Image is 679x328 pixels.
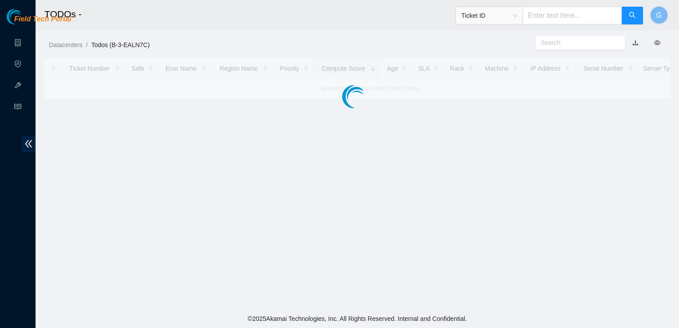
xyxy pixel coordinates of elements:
[7,16,71,28] a: Akamai TechnologiesField Tech Portal
[656,10,662,21] span: G
[49,41,82,48] a: Datacenters
[650,6,668,24] button: G
[626,36,645,50] button: download
[14,15,71,24] span: Field Tech Portal
[541,38,613,48] input: Search
[629,12,636,20] span: search
[36,309,679,328] footer: © 2025 Akamai Technologies, Inc. All Rights Reserved. Internal and Confidential.
[91,41,150,48] a: Todos (B-3-EALN7C)
[22,136,36,152] span: double-left
[523,7,622,24] input: Enter text here...
[461,9,517,22] span: Ticket ID
[654,40,660,46] span: eye
[86,41,88,48] span: /
[7,9,45,24] img: Akamai Technologies
[622,7,643,24] button: search
[14,99,21,117] span: read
